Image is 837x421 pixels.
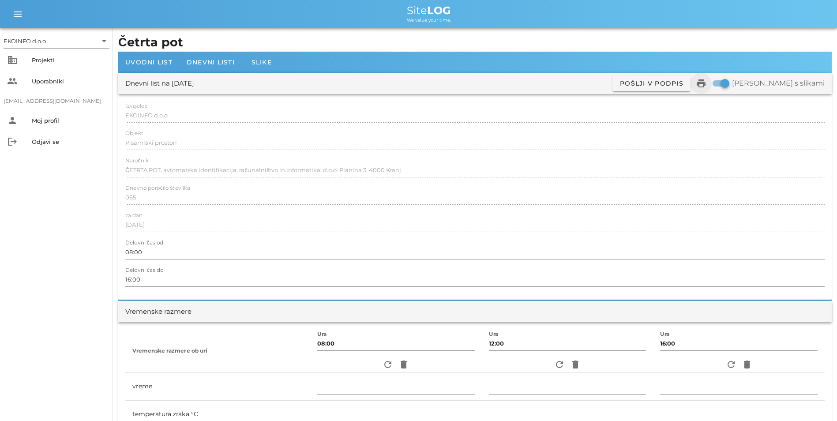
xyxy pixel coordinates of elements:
[660,331,670,338] label: Ura
[12,9,23,19] i: menu
[612,75,691,91] button: Pošlji v podpis
[32,138,106,145] div: Odjavi se
[99,36,109,46] i: arrow_drop_down
[125,267,163,274] label: Delovni čas do
[407,4,451,17] span: Site
[32,117,106,124] div: Moj profil
[32,56,106,64] div: Projekti
[125,58,173,66] span: Uvodni list
[125,79,194,89] div: Dnevni list na [DATE]
[570,359,581,370] i: delete
[407,17,451,23] span: We value your time.
[732,79,825,88] label: [PERSON_NAME] s slikami
[7,55,18,65] i: business
[125,130,143,137] label: Objekt
[125,307,191,317] div: Vremenske razmere
[554,359,565,370] i: refresh
[32,78,106,85] div: Uporabniki
[489,331,499,338] label: Ura
[427,4,451,17] b: LOG
[125,240,163,246] label: Delovni čas od
[317,331,327,338] label: Ura
[7,136,18,147] i: logout
[711,326,837,421] div: Pripomoček za klepet
[696,78,706,89] i: print
[4,34,109,48] div: EKOINFO d.o.o
[187,58,235,66] span: Dnevni listi
[125,329,310,373] th: Vremenske razmere ob uri
[251,58,272,66] span: Slike
[125,373,310,401] td: vreme
[4,37,46,45] div: EKOINFO d.o.o
[619,79,683,87] span: Pošlji v podpis
[7,115,18,126] i: person
[125,212,143,219] label: za dan
[118,34,832,52] h1: Četrta pot
[125,185,190,192] label: Dnevno poročilo številka
[125,103,147,109] label: Izvajalec
[383,359,393,370] i: refresh
[125,158,149,164] label: Naročnik
[7,76,18,86] i: people
[711,326,837,421] iframe: Chat Widget
[398,359,409,370] i: delete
